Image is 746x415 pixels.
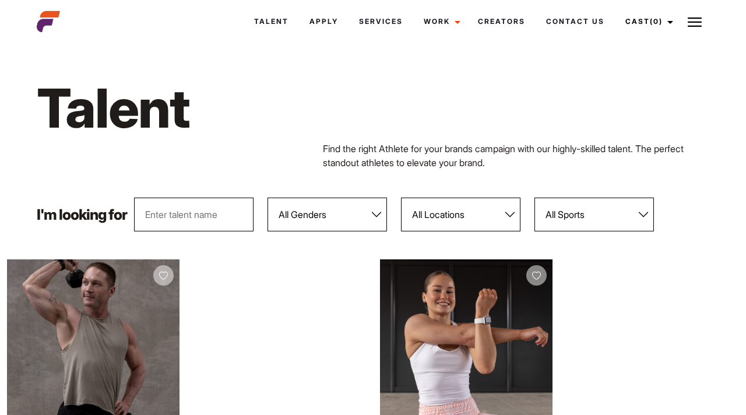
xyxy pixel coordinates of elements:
img: Burger icon [688,15,702,29]
a: Apply [299,6,349,37]
span: (0) [650,17,663,26]
h1: Talent [37,75,423,142]
a: Contact Us [536,6,615,37]
p: Find the right Athlete for your brands campaign with our highly-skilled talent. The perfect stand... [323,142,709,170]
a: Creators [467,6,536,37]
a: Talent [244,6,299,37]
a: Work [413,6,467,37]
p: I'm looking for [37,207,127,222]
a: Cast(0) [615,6,680,37]
img: cropped-aefm-brand-fav-22-square.png [37,10,60,33]
input: Enter talent name [134,198,254,231]
a: Services [349,6,413,37]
